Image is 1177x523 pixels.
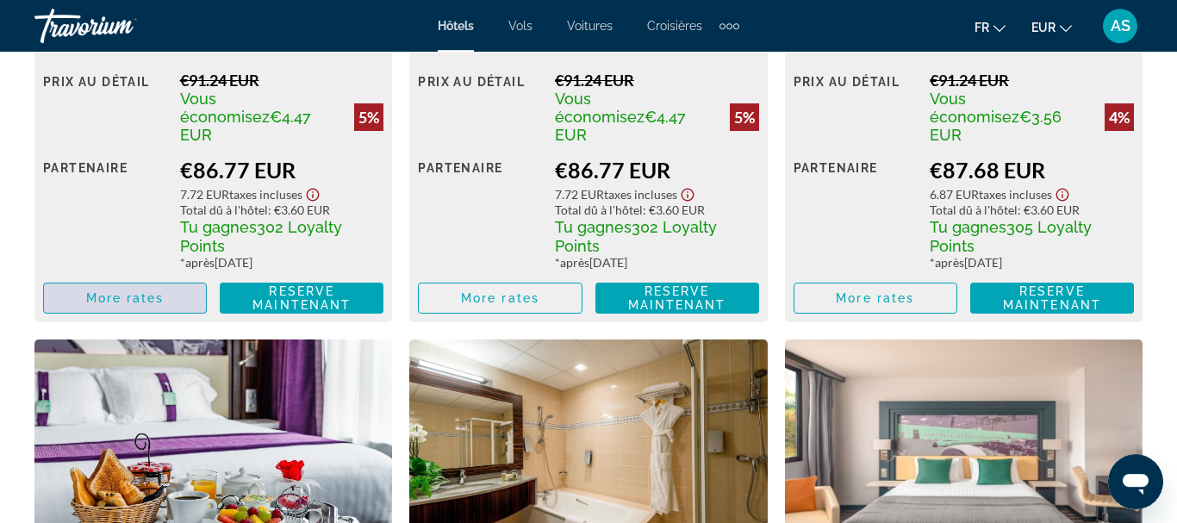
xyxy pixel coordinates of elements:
a: Travorium [34,3,207,48]
div: €91.24 EUR [555,71,759,90]
button: Change currency [1031,15,1072,40]
a: Voitures [567,19,613,33]
span: Reserve maintenant [628,284,726,312]
span: 7.72 EUR [555,187,604,202]
iframe: Button to launch messaging window [1108,454,1163,509]
span: Total dû à l'hôtel [930,202,1018,217]
span: après [935,255,964,270]
div: Partenaire [418,157,542,270]
div: 5% [730,103,759,131]
button: Extra navigation items [719,12,739,40]
span: €4.47 EUR [180,108,311,144]
span: Reserve maintenant [252,284,351,312]
span: 7.72 EUR [180,187,229,202]
button: Change language [975,15,1006,40]
span: 6.87 EUR [930,187,979,202]
div: 4% [1105,103,1134,131]
button: Reserve maintenant [595,283,759,314]
a: Hôtels [438,19,474,33]
button: More rates [418,283,582,314]
span: Reserve maintenant [1003,284,1101,312]
span: More rates [836,291,914,305]
span: Vous économisez [930,90,1019,126]
span: Taxes incluses [979,187,1052,202]
button: Reserve maintenant [220,283,383,314]
div: €86.77 EUR [180,157,384,183]
span: €4.47 EUR [555,108,686,144]
span: €3.56 EUR [930,108,1062,144]
button: More rates [43,283,207,314]
span: 302 Loyalty Points [555,218,717,255]
button: User Menu [1098,8,1143,44]
span: Tu gagnes [930,218,1006,236]
div: Partenaire [43,157,167,270]
button: Show Taxes and Fees disclaimer [677,183,698,202]
button: More rates [794,283,957,314]
div: 5% [354,103,383,131]
span: 302 Loyalty Points [180,218,342,255]
span: Total dû à l'hôtel [555,202,643,217]
div: Prix au détail [43,71,167,144]
span: Taxes incluses [604,187,677,202]
div: Prix au détail [794,71,918,144]
button: Show Taxes and Fees disclaimer [302,183,323,202]
span: après [560,255,589,270]
div: * [DATE] [180,255,384,270]
a: Vols [508,19,532,33]
span: Tu gagnes [555,218,632,236]
div: : €3.60 EUR [555,202,759,217]
span: EUR [1031,21,1056,34]
span: Taxes incluses [229,187,302,202]
div: : €3.60 EUR [180,202,384,217]
div: €91.24 EUR [180,71,384,90]
span: Total dû à l'hôtel [180,202,268,217]
span: Vous économisez [180,90,270,126]
div: : €3.60 EUR [930,202,1134,217]
div: Prix au détail [418,71,542,144]
span: après [185,255,215,270]
span: AS [1111,17,1130,34]
span: fr [975,21,989,34]
span: Vous économisez [555,90,645,126]
a: Croisières [647,19,702,33]
div: €91.24 EUR [930,71,1134,90]
button: Show Taxes and Fees disclaimer [1052,183,1073,202]
span: 305 Loyalty Points [930,218,1092,255]
div: €87.68 EUR [930,157,1134,183]
div: * [DATE] [555,255,759,270]
div: * [DATE] [930,255,1134,270]
span: More rates [86,291,165,305]
div: Partenaire [794,157,918,270]
span: More rates [461,291,539,305]
div: €86.77 EUR [555,157,759,183]
button: Reserve maintenant [970,283,1134,314]
span: Tu gagnes [180,218,257,236]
